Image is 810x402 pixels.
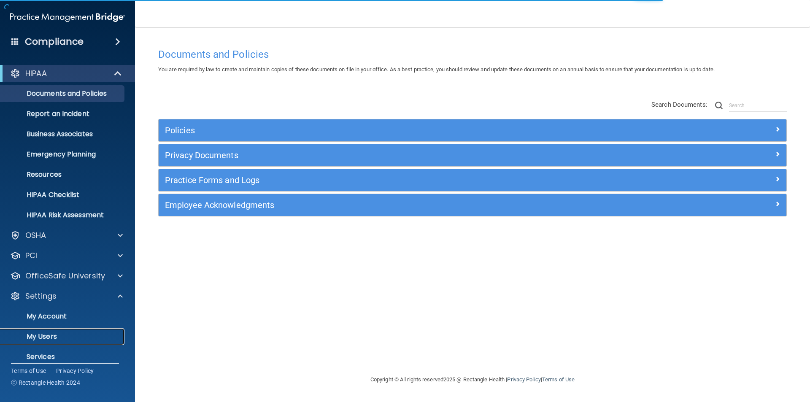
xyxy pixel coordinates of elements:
[165,124,780,137] a: Policies
[5,89,121,98] p: Documents and Policies
[25,271,105,281] p: OfficeSafe University
[25,230,46,240] p: OSHA
[5,150,121,159] p: Emergency Planning
[165,200,623,210] h5: Employee Acknowledgments
[5,312,121,321] p: My Account
[165,175,623,185] h5: Practice Forms and Logs
[25,36,84,48] h4: Compliance
[165,173,780,187] a: Practice Forms and Logs
[507,376,540,383] a: Privacy Policy
[319,366,626,393] div: Copyright © All rights reserved 2025 @ Rectangle Health | |
[158,49,787,60] h4: Documents and Policies
[5,211,121,219] p: HIPAA Risk Assessment
[542,376,575,383] a: Terms of Use
[165,198,780,212] a: Employee Acknowledgments
[5,191,121,199] p: HIPAA Checklist
[10,291,123,301] a: Settings
[5,170,121,179] p: Resources
[651,101,707,108] span: Search Documents:
[25,291,57,301] p: Settings
[10,230,123,240] a: OSHA
[715,102,723,109] img: ic-search.3b580494.png
[25,251,37,261] p: PCI
[25,68,47,78] p: HIPAA
[165,148,780,162] a: Privacy Documents
[165,126,623,135] h5: Policies
[10,68,122,78] a: HIPAA
[5,110,121,118] p: Report an Incident
[165,151,623,160] h5: Privacy Documents
[5,332,121,341] p: My Users
[729,99,787,112] input: Search
[11,367,46,375] a: Terms of Use
[158,66,715,73] span: You are required by law to create and maintain copies of these documents on file in your office. ...
[5,130,121,138] p: Business Associates
[56,367,94,375] a: Privacy Policy
[10,9,125,26] img: PMB logo
[5,353,121,361] p: Services
[10,271,123,281] a: OfficeSafe University
[10,251,123,261] a: PCI
[11,378,80,387] span: Ⓒ Rectangle Health 2024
